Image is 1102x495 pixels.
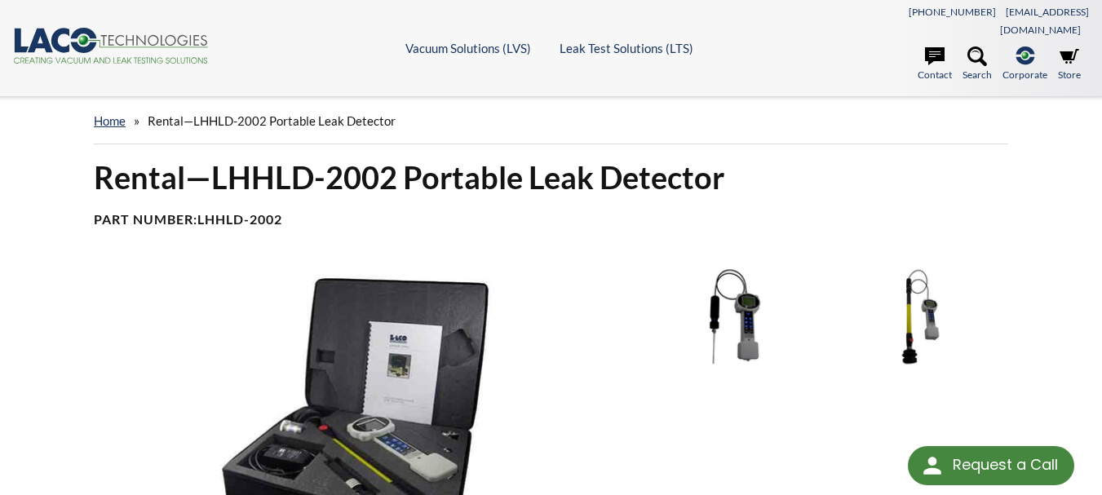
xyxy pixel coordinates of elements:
[908,446,1074,485] div: Request a Call
[644,267,823,367] img: LHHLD-2002 Portable Leak Detector and Probe, front view
[953,446,1058,484] div: Request a Call
[963,46,992,82] a: Search
[94,211,1008,228] h4: Part Number:
[909,6,996,18] a: [PHONE_NUMBER]
[831,267,1010,367] img: LHHLD-2002 Portable Leak Detector and Probe 2, front view
[560,41,693,55] a: Leak Test Solutions (LTS)
[1002,67,1047,82] span: Corporate
[405,41,531,55] a: Vacuum Solutions (LVS)
[1058,46,1081,82] a: Store
[919,453,945,479] img: round button
[148,113,396,128] span: Rental—LHHLD-2002 Portable Leak Detector
[1000,6,1089,36] a: [EMAIL_ADDRESS][DOMAIN_NAME]
[197,211,282,227] b: LHHLD-2002
[94,98,1008,144] div: »
[918,46,952,82] a: Contact
[94,157,1008,197] h1: Rental—LHHLD-2002 Portable Leak Detector
[94,113,126,128] a: home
